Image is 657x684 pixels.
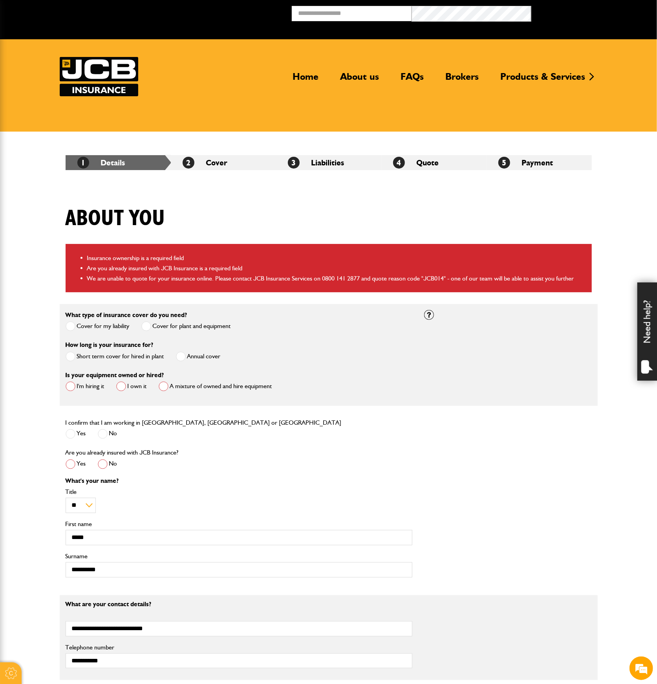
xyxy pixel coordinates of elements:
[183,157,194,169] span: 2
[176,352,221,361] label: Annual cover
[66,553,412,559] label: Surname
[66,489,412,495] label: Title
[66,321,130,331] label: Cover for my liability
[171,155,276,170] li: Cover
[66,429,86,439] label: Yes
[287,71,325,89] a: Home
[393,157,405,169] span: 4
[60,57,138,97] a: JCB Insurance Services
[66,381,104,391] label: I'm hiring it
[66,372,164,378] label: Is your equipment owned or hired?
[87,263,586,273] li: Are you already insured with JCB Insurance is a required field
[335,71,385,89] a: About us
[141,321,231,331] label: Cover for plant and equipment
[66,342,154,348] label: How long is your insurance for?
[98,459,117,469] label: No
[66,155,171,170] li: Details
[381,155,487,170] li: Quote
[487,155,592,170] li: Payment
[276,155,381,170] li: Liabilities
[395,71,430,89] a: FAQs
[288,157,300,169] span: 3
[66,205,165,232] h1: About you
[66,601,412,607] p: What are your contact details?
[60,57,138,97] img: JCB Insurance Services logo
[495,71,591,89] a: Products & Services
[531,6,651,18] button: Broker Login
[159,381,272,391] label: A mixture of owned and hire equipment
[87,253,586,263] li: Insurance ownership is a required field
[66,352,164,361] label: Short term cover for hired in plant
[440,71,485,89] a: Brokers
[498,157,510,169] span: 5
[66,478,412,484] p: What's your name?
[66,420,342,426] label: I confirm that I am working in [GEOGRAPHIC_DATA], [GEOGRAPHIC_DATA] or [GEOGRAPHIC_DATA]
[66,449,179,456] label: Are you already insured with JCB Insurance?
[116,381,147,391] label: I own it
[98,429,117,439] label: No
[637,282,657,381] div: Need help?
[87,273,586,284] li: We are unable to quote for your insurance online. Please contact JCB Insurance Services on 0800 1...
[66,312,187,318] label: What type of insurance cover do you need?
[66,521,412,527] label: First name
[66,644,412,651] label: Telephone number
[77,157,89,169] span: 1
[66,459,86,469] label: Yes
